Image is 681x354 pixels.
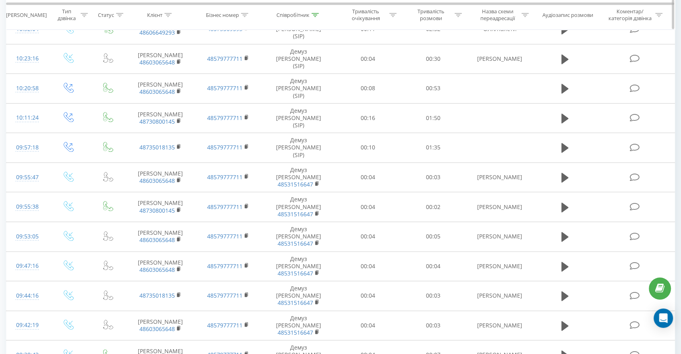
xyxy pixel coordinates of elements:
[401,222,466,251] td: 00:05
[344,8,387,22] div: Тривалість очікування
[262,311,335,340] td: Демуз [PERSON_NAME]
[15,229,40,244] div: 09:53:05
[401,74,466,104] td: 00:53
[335,222,401,251] td: 00:04
[127,44,194,74] td: [PERSON_NAME]
[278,240,313,247] a: 48531516647
[207,232,243,240] a: 48579777711
[139,207,175,214] a: 48730800145
[401,133,466,163] td: 01:35
[15,81,40,96] div: 10:20:58
[207,173,243,181] a: 48579777711
[207,262,243,270] a: 48579777711
[207,114,243,122] a: 48579777711
[15,199,40,215] div: 09:55:38
[335,74,401,104] td: 00:08
[139,266,175,273] a: 48603065648
[335,133,401,163] td: 00:10
[15,110,40,126] div: 10:11:24
[262,162,335,192] td: Демуз [PERSON_NAME]
[466,222,534,251] td: [PERSON_NAME]
[206,12,239,19] div: Бізнес номер
[139,118,175,125] a: 48730800145
[139,325,175,333] a: 48603065648
[409,8,453,22] div: Тривалість розмови
[15,317,40,333] div: 09:42:19
[335,281,401,311] td: 00:04
[466,192,534,222] td: [PERSON_NAME]
[207,143,243,151] a: 48579777711
[335,162,401,192] td: 00:04
[127,222,194,251] td: [PERSON_NAME]
[15,288,40,304] div: 09:44:16
[401,162,466,192] td: 00:03
[335,251,401,281] td: 00:04
[207,55,243,62] a: 48579777711
[207,84,243,92] a: 48579777711
[127,74,194,104] td: [PERSON_NAME]
[262,44,335,74] td: Демуз [PERSON_NAME] (SIP)
[401,192,466,222] td: 00:02
[476,8,519,22] div: Назва схеми переадресації
[278,269,313,277] a: 48531516647
[278,180,313,188] a: 48531516647
[15,51,40,66] div: 10:23:16
[335,192,401,222] td: 00:04
[262,103,335,133] td: Демуз [PERSON_NAME] (SIP)
[15,140,40,155] div: 09:57:18
[466,281,534,311] td: [PERSON_NAME]
[139,292,175,299] a: 48735018135
[98,12,114,19] div: Статус
[127,251,194,281] td: [PERSON_NAME]
[542,12,593,19] div: Аудіозапис розмови
[466,162,534,192] td: [PERSON_NAME]
[466,251,534,281] td: [PERSON_NAME]
[278,299,313,306] a: 48531516647
[401,311,466,340] td: 00:03
[139,236,175,244] a: 48603065648
[139,177,175,184] a: 48603065648
[466,44,534,74] td: [PERSON_NAME]
[262,133,335,163] td: Демуз [PERSON_NAME] (SIP)
[262,281,335,311] td: Демуз [PERSON_NAME]
[466,311,534,340] td: [PERSON_NAME]
[278,329,313,336] a: 48531516647
[335,44,401,74] td: 00:04
[335,311,401,340] td: 00:04
[127,311,194,340] td: [PERSON_NAME]
[127,192,194,222] td: [PERSON_NAME]
[262,251,335,281] td: Демуз [PERSON_NAME]
[401,103,466,133] td: 01:50
[401,44,466,74] td: 00:30
[262,222,335,251] td: Демуз [PERSON_NAME]
[262,192,335,222] td: Демуз [PERSON_NAME]
[262,74,335,104] td: Демуз [PERSON_NAME] (SIP)
[139,29,175,36] a: 48606649293
[147,12,162,19] div: Клієнт
[15,170,40,185] div: 09:55:47
[139,88,175,95] a: 48603065648
[55,8,79,22] div: Тип дзвінка
[654,308,673,328] div: Open Intercom Messenger
[127,103,194,133] td: [PERSON_NAME]
[276,12,309,19] div: Співробітник
[606,8,653,22] div: Коментар/категорія дзвінка
[401,281,466,311] td: 00:03
[15,258,40,274] div: 09:47:16
[207,203,243,211] a: 48579777711
[278,210,313,218] a: 48531516647
[207,292,243,299] a: 48579777711
[139,58,175,66] a: 48603065648
[207,321,243,329] a: 48579777711
[335,103,401,133] td: 00:16
[6,12,47,19] div: [PERSON_NAME]
[139,143,175,151] a: 48735018135
[401,251,466,281] td: 00:04
[127,162,194,192] td: [PERSON_NAME]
